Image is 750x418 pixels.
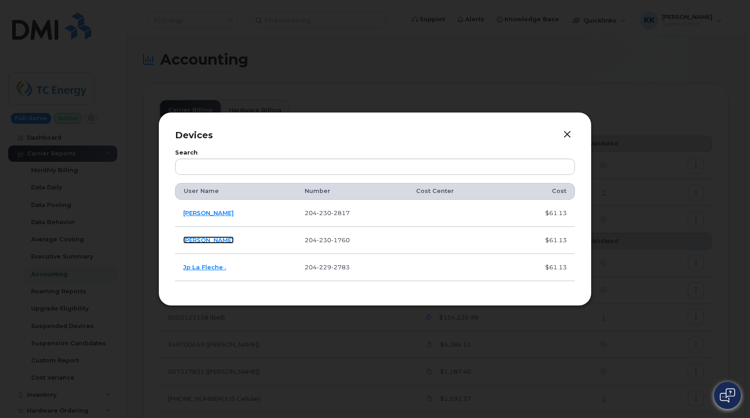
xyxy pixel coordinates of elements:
[331,263,350,271] span: 2783
[175,150,575,156] label: Search
[408,183,506,199] th: Cost Center
[296,183,408,199] th: Number
[183,209,234,216] a: [PERSON_NAME]
[720,388,735,403] img: Open chat
[175,129,575,142] p: Devices
[317,209,331,216] span: 230
[317,263,331,271] span: 229
[506,200,575,227] td: $61.13
[183,263,226,271] a: Jp La Fleche .
[305,236,350,244] span: 204
[183,236,234,244] a: [PERSON_NAME]
[331,236,350,244] span: 1760
[506,254,575,281] td: $61.13
[331,209,350,216] span: 2817
[175,183,296,199] th: User Name
[305,263,350,271] span: 204
[506,227,575,254] td: $61.13
[305,209,350,216] span: 204
[317,236,331,244] span: 230
[506,183,575,199] th: Cost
